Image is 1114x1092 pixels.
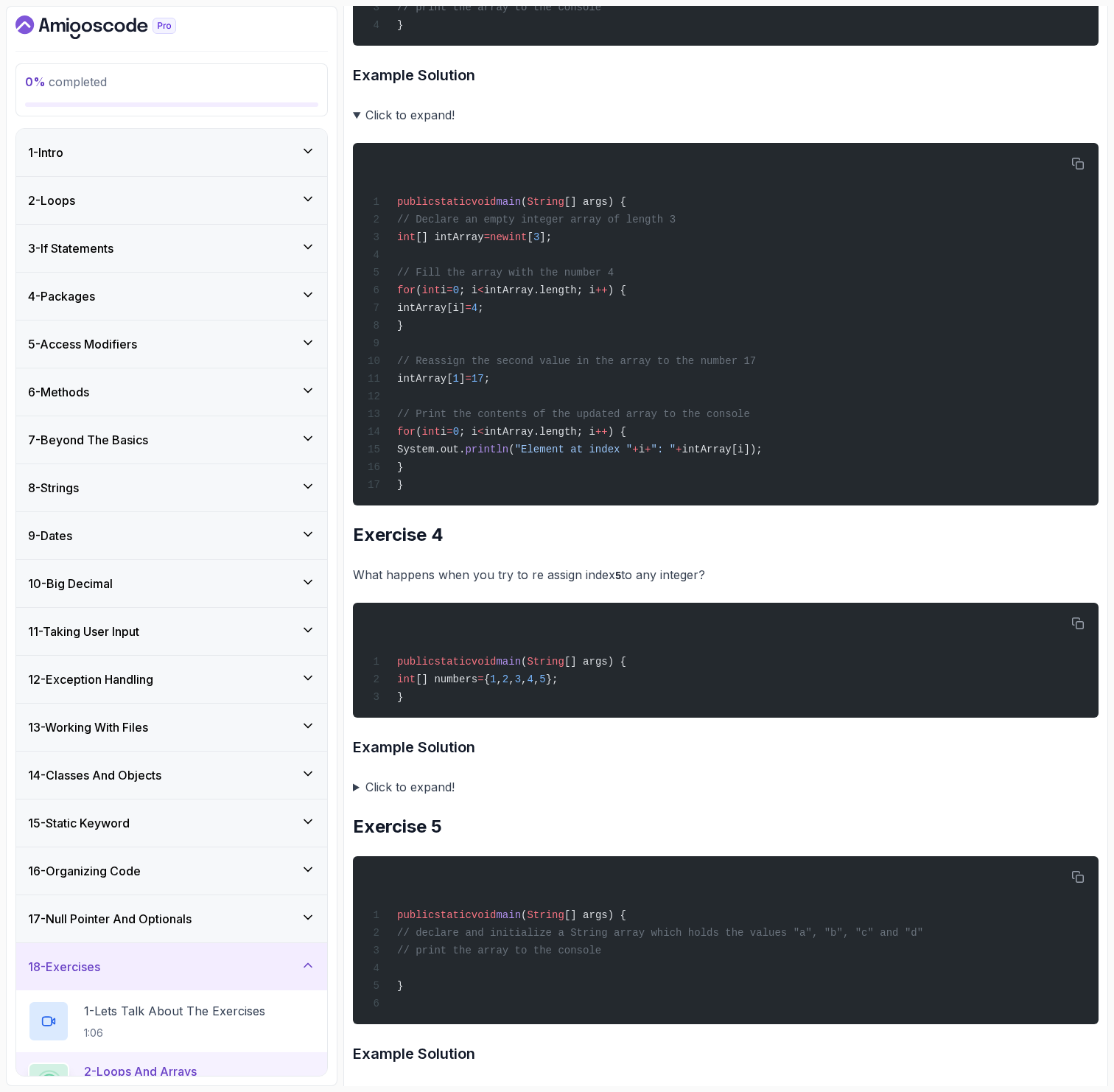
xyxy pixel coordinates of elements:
[16,847,327,895] button: 16-Organizing Code
[28,287,95,305] h3: 4 - Packages
[490,231,508,243] span: new
[16,656,327,703] button: 12-Exception Handling
[441,426,446,438] span: i
[490,673,496,685] span: 1
[397,284,416,296] span: for
[515,444,633,455] span: "Element at index "
[353,777,1099,797] summary: Click to expand!
[397,909,434,921] span: public
[615,570,621,582] code: 5
[28,671,153,688] h3: 12 - Exception Handling
[28,862,141,880] h3: 16 - Organizing Code
[472,302,477,314] span: 4
[564,909,626,921] span: [] args) {
[28,144,63,161] h3: 1 - Intro
[353,105,1099,125] summary: Click to expand!
[16,416,327,463] button: 7-Beyond The Basics
[397,355,756,367] span: // Reassign the second value in the array to the number 17
[353,1042,1099,1065] h3: Example Solution
[28,335,137,353] h3: 5 - Access Modifiers
[484,426,595,438] span: intArray.length; i
[397,214,676,225] span: // Declare an empty integer array of length 3
[84,1002,265,1020] p: 1 - Lets Talk About The Exercises
[15,15,210,39] a: Dashboard
[16,799,327,847] button: 15-Static Keyword
[484,373,490,385] span: ;
[28,1001,315,1042] button: 1-Lets Talk About The Exercises1:06
[459,426,477,438] span: ; i
[546,673,558,685] span: };
[496,909,521,921] span: main
[16,752,327,799] button: 14-Classes And Objects
[676,444,682,455] span: +
[28,766,161,784] h3: 14 - Classes And Objects
[397,945,601,956] span: // print the array to the console
[397,231,416,243] span: int
[502,673,508,685] span: 2
[353,735,1099,759] h3: Example Solution
[16,177,327,224] button: 2-Loops
[484,673,490,685] span: {
[16,895,327,942] button: 17-Null Pointer And Optionals
[16,225,327,272] button: 3-If Statements
[84,1026,265,1040] p: 1:06
[397,479,403,491] span: }
[496,673,502,685] span: ,
[28,958,100,976] h3: 18 - Exercises
[639,444,645,455] span: i
[595,284,608,296] span: ++
[397,196,434,208] span: public
[25,74,46,89] span: 0 %
[441,284,446,296] span: i
[353,63,1099,87] h3: Example Solution
[422,426,441,438] span: int
[533,673,539,685] span: ,
[508,231,527,243] span: int
[472,909,497,921] span: void
[397,267,614,279] span: // Fill the array with the number 4
[16,464,327,511] button: 8-Strings
[533,231,539,243] span: 3
[416,231,483,243] span: [] intArray
[527,656,564,668] span: String
[416,673,477,685] span: [] numbers
[16,129,327,176] button: 1-Intro
[353,564,1099,586] p: What happens when you try to re assign index to any integer?
[527,196,564,208] span: String
[16,943,327,990] button: 18-Exercises
[16,560,327,607] button: 10-Big Decimal
[397,19,403,31] span: }
[521,196,527,208] span: (
[353,523,1099,547] h2: Exercise 4
[564,196,626,208] span: [] args) {
[477,284,483,296] span: <
[446,426,452,438] span: =
[28,575,113,592] h3: 10 - Big Decimal
[521,656,527,668] span: (
[397,426,416,438] span: for
[527,673,533,685] span: 4
[16,512,327,559] button: 9-Dates
[515,673,521,685] span: 3
[453,426,459,438] span: 0
[527,909,564,921] span: String
[472,656,497,668] span: void
[434,656,471,668] span: static
[397,980,403,992] span: }
[564,656,626,668] span: [] args) {
[416,426,421,438] span: (
[682,444,763,455] span: intArray[i]);
[459,373,465,385] span: ]
[397,691,403,703] span: }
[645,444,651,455] span: +
[539,673,545,685] span: 5
[28,814,130,832] h3: 15 - Static Keyword
[25,74,107,89] span: completed
[632,444,638,455] span: +
[608,284,626,296] span: ) {
[446,284,452,296] span: =
[16,368,327,416] button: 6-Methods
[459,284,477,296] span: ; i
[465,444,508,455] span: println
[477,426,483,438] span: <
